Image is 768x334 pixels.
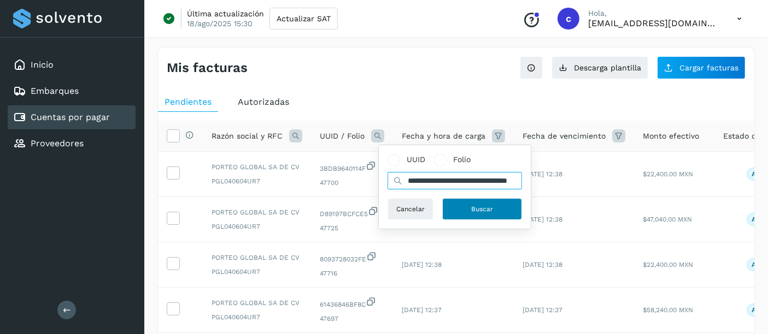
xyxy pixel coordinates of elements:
button: Cargar facturas [657,56,746,79]
span: Autorizadas [238,97,289,107]
p: Última actualización [187,9,264,19]
span: 47697 [320,314,384,324]
button: Descarga plantilla [552,56,648,79]
span: [DATE] 12:38 [523,170,562,178]
span: 61436846BF8C [320,296,384,309]
span: Fecha de vencimiento [523,130,606,142]
div: Cuentas por pagar [8,105,136,129]
span: [DATE] 12:37 [402,306,442,314]
span: PGL040604UR7 [212,222,302,231]
span: PORTEO GLOBAL SA DE CV [212,207,302,217]
span: 3BDB9640114F [320,160,384,174]
span: D89197BCFCE5 [320,206,384,219]
span: [DATE] 12:38 [523,216,562,223]
button: Actualizar SAT [269,8,338,29]
span: Cargar facturas [679,64,738,71]
span: Fecha y hora de carga [402,130,485,142]
span: PORTEO GLOBAL SA DE CV [212,253,302,263]
div: Inicio [8,53,136,77]
span: Actualizar SAT [277,15,331,22]
span: $47,040.00 MXN [643,216,692,223]
span: Pendientes [165,97,212,107]
span: Razón social y RFC [212,130,283,142]
span: $22,400.00 MXN [643,170,693,178]
span: PGL040604UR7 [212,312,302,322]
span: [DATE] 12:38 [402,261,442,269]
span: 47725 [320,223,384,233]
a: Embarques [31,86,79,96]
span: UUID / Folio [320,130,365,142]
span: [DATE] 12:37 [523,306,562,314]
span: [DATE] 12:38 [523,261,562,269]
span: Monto efectivo [643,130,699,142]
p: Hola, [588,9,719,18]
span: 47716 [320,269,384,278]
span: 47700 [320,178,384,188]
span: $22,400.00 MXN [643,261,693,269]
span: PORTEO GLOBAL SA DE CV [212,298,302,308]
div: Embarques [8,79,136,103]
h4: Mis facturas [167,60,248,76]
p: 18/ago/2025 15:30 [187,19,253,28]
a: Cuentas por pagar [31,112,110,122]
span: PGL040604UR7 [212,176,302,186]
span: Descarga plantilla [574,64,641,71]
span: $58,240.00 MXN [643,306,693,314]
span: 8093728032FE [320,251,384,264]
div: Proveedores [8,132,136,156]
span: PGL040604UR7 [212,267,302,277]
a: Proveedores [31,138,84,148]
span: PORTEO GLOBAL SA DE CV [212,162,302,172]
p: cxp1@53cargo.com [588,18,719,28]
a: Inicio [31,59,54,70]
